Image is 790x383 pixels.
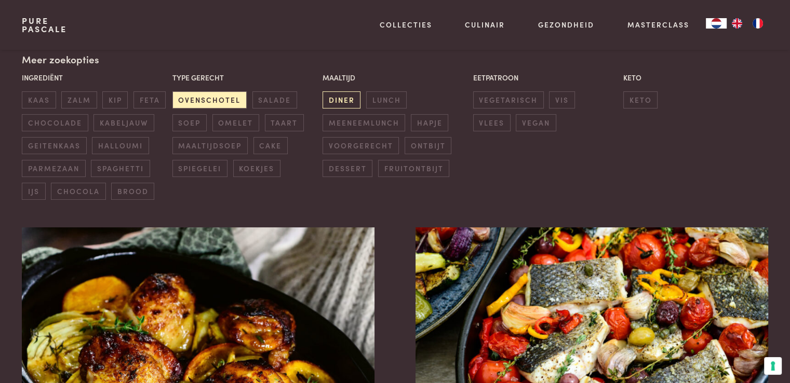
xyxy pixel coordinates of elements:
[623,72,768,83] p: Keto
[253,137,288,154] span: cake
[91,160,150,177] span: spaghetti
[22,160,85,177] span: parmezaan
[706,18,727,29] a: NL
[172,72,317,83] p: Type gerecht
[623,91,658,108] span: keto
[172,160,227,177] span: spiegelei
[323,137,399,154] span: voorgerecht
[172,114,207,131] span: soep
[265,114,304,131] span: taart
[233,160,280,177] span: koekjes
[378,160,449,177] span: fruitontbijt
[93,114,154,131] span: kabeljauw
[92,137,149,154] span: halloumi
[172,91,247,108] span: ovenschotel
[22,72,167,83] p: Ingrediënt
[549,91,574,108] span: vis
[727,18,747,29] a: EN
[411,114,448,131] span: hapje
[133,91,166,108] span: feta
[465,19,505,30] a: Culinair
[706,18,727,29] div: Language
[22,183,45,200] span: ijs
[727,18,768,29] ul: Language list
[172,137,248,154] span: maaltijdsoep
[764,357,782,375] button: Uw voorkeuren voor toestemming voor trackingtechnologieën
[405,137,451,154] span: ontbijt
[51,183,105,200] span: chocola
[516,114,556,131] span: vegan
[473,72,618,83] p: Eetpatroon
[627,19,689,30] a: Masterclass
[473,91,544,108] span: vegetarisch
[252,91,297,108] span: salade
[538,19,594,30] a: Gezondheid
[22,91,56,108] span: kaas
[212,114,259,131] span: omelet
[323,72,467,83] p: Maaltijd
[323,114,405,131] span: meeneemlunch
[61,91,97,108] span: zalm
[111,183,154,200] span: brood
[473,114,511,131] span: vlees
[380,19,432,30] a: Collecties
[22,17,67,33] a: PurePascale
[323,91,360,108] span: diner
[22,114,88,131] span: chocolade
[706,18,768,29] aside: Language selected: Nederlands
[102,91,128,108] span: kip
[22,137,86,154] span: geitenkaas
[747,18,768,29] a: FR
[366,91,407,108] span: lunch
[323,160,372,177] span: dessert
